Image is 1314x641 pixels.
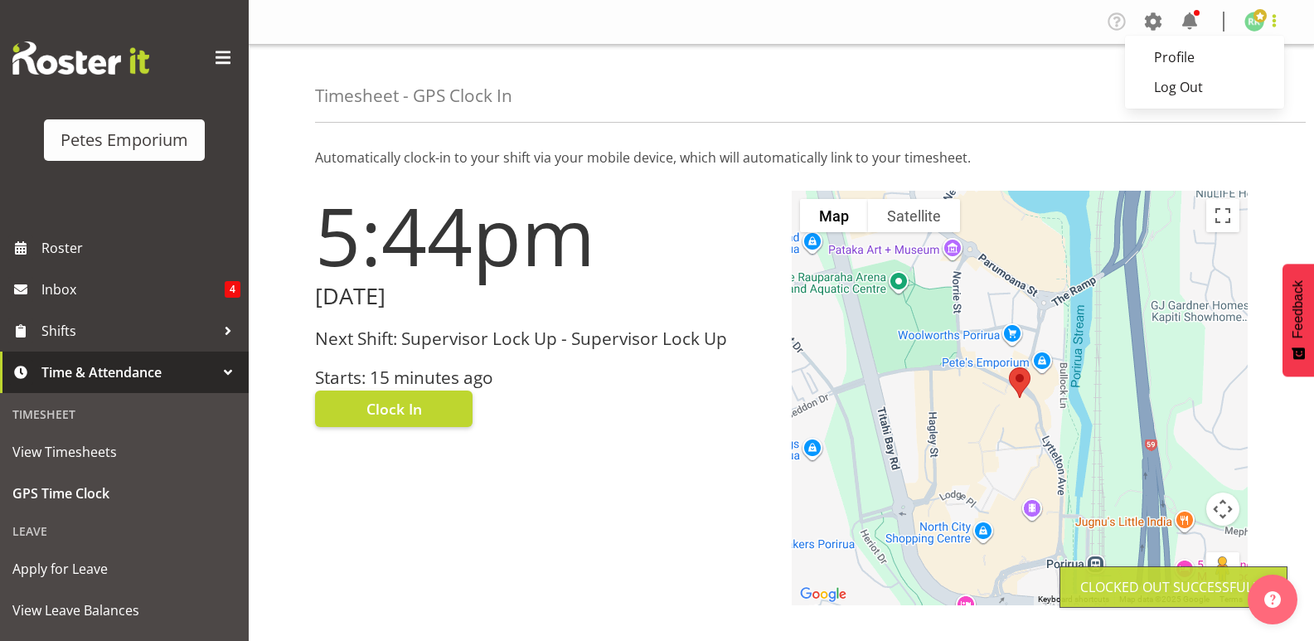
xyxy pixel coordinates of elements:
[41,277,225,302] span: Inbox
[1206,493,1239,526] button: Map camera controls
[1206,552,1239,585] button: Drag Pegman onto the map to open Street View
[315,148,1248,168] p: Automatically clock-in to your shift via your mobile device, which will automatically link to you...
[4,431,245,473] a: View Timesheets
[1291,280,1306,338] span: Feedback
[12,439,236,464] span: View Timesheets
[4,548,245,590] a: Apply for Leave
[1038,594,1109,605] button: Keyboard shortcuts
[12,481,236,506] span: GPS Time Clock
[41,236,240,260] span: Roster
[315,391,473,427] button: Clock In
[12,41,149,75] img: Rosterit website logo
[1206,199,1239,232] button: Toggle fullscreen view
[1282,264,1314,376] button: Feedback - Show survey
[61,128,188,153] div: Petes Emporium
[796,584,851,605] img: Google
[1244,12,1264,32] img: ruth-robertson-taylor722.jpg
[41,318,216,343] span: Shifts
[315,191,772,280] h1: 5:44pm
[41,360,216,385] span: Time & Attendance
[4,590,245,631] a: View Leave Balances
[366,398,422,420] span: Clock In
[315,86,512,105] h4: Timesheet - GPS Clock In
[800,199,868,232] button: Show street map
[4,397,245,431] div: Timesheet
[1264,591,1281,608] img: help-xxl-2.png
[315,368,772,387] h3: Starts: 15 minutes ago
[1125,42,1284,72] a: Profile
[12,598,236,623] span: View Leave Balances
[315,284,772,309] h2: [DATE]
[12,556,236,581] span: Apply for Leave
[4,473,245,514] a: GPS Time Clock
[225,281,240,298] span: 4
[868,199,960,232] button: Show satellite imagery
[1080,577,1267,597] div: Clocked out Successfully
[315,329,772,348] h3: Next Shift: Supervisor Lock Up - Supervisor Lock Up
[4,514,245,548] div: Leave
[796,584,851,605] a: Open this area in Google Maps (opens a new window)
[1125,72,1284,102] a: Log Out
